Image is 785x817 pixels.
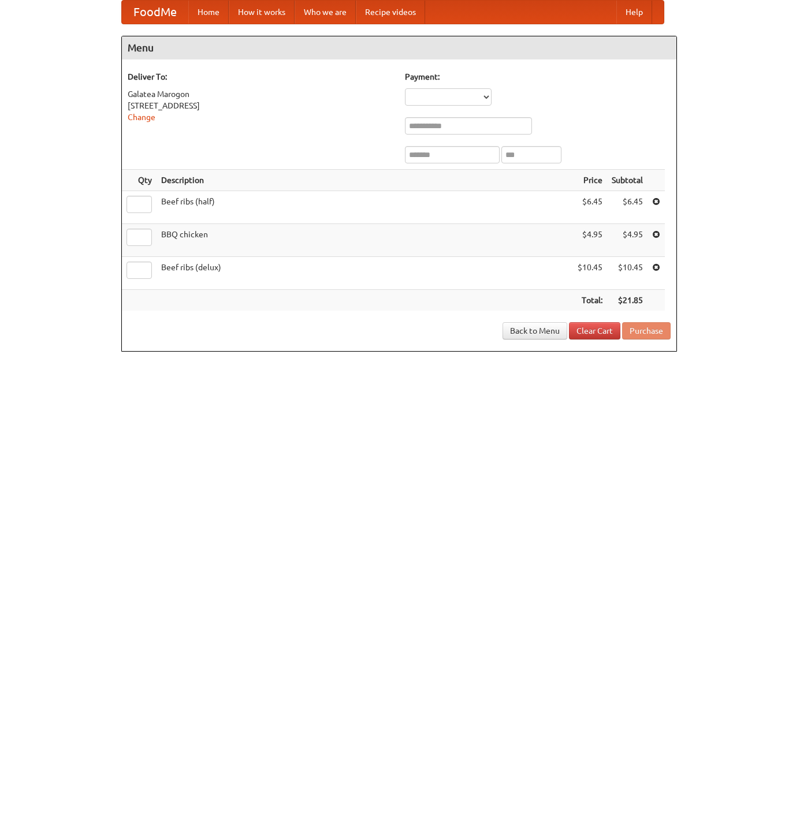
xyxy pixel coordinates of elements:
[573,224,607,257] td: $4.95
[157,224,573,257] td: BBQ chicken
[128,100,393,111] div: [STREET_ADDRESS]
[122,36,676,59] h4: Menu
[122,1,188,24] a: FoodMe
[573,191,607,224] td: $6.45
[607,290,648,311] th: $21.85
[157,191,573,224] td: Beef ribs (half)
[229,1,295,24] a: How it works
[616,1,652,24] a: Help
[122,170,157,191] th: Qty
[607,191,648,224] td: $6.45
[607,170,648,191] th: Subtotal
[128,113,155,122] a: Change
[573,290,607,311] th: Total:
[607,224,648,257] td: $4.95
[128,71,393,83] h5: Deliver To:
[569,322,620,340] a: Clear Cart
[356,1,425,24] a: Recipe videos
[622,322,671,340] button: Purchase
[188,1,229,24] a: Home
[405,71,671,83] h5: Payment:
[128,88,393,100] div: Galatea Marogon
[157,257,573,290] td: Beef ribs (delux)
[573,170,607,191] th: Price
[157,170,573,191] th: Description
[503,322,567,340] a: Back to Menu
[607,257,648,290] td: $10.45
[573,257,607,290] td: $10.45
[295,1,356,24] a: Who we are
